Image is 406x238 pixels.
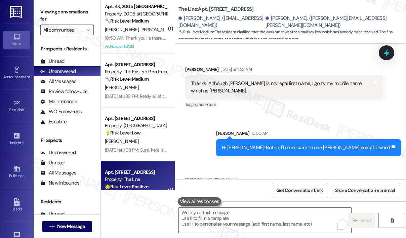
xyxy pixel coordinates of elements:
a: Insights • [3,130,30,148]
div: Prospects + Residents [34,45,100,52]
div: Property: The Eastern Residences at [GEOGRAPHIC_DATA] [105,68,167,75]
div: Unanswered [40,149,76,156]
img: ResiDesk Logo [10,6,24,18]
span: Get Conversation Link [276,187,323,194]
label: Viewing conversations for [40,7,94,25]
div: [DATE] at 1:03 PM: Sure, here is the request # 179019. I submitted it on 8/15. Thank you! [105,147,272,153]
span: Share Conversation via email [335,187,395,194]
div: All Messages [40,78,76,85]
div: Apt. [STREET_ADDRESS] [105,169,167,176]
div: Review follow-ups [40,88,87,95]
span: Praise [205,102,216,107]
span: : The resident clarified that the work order was for a mailbox key, which has already been resolv... [178,29,406,43]
div: 10:52 AM [219,176,237,184]
div: [PERSON_NAME] [216,130,401,139]
div: [PERSON_NAME]. ([EMAIL_ADDRESS][DOMAIN_NAME]) [178,15,264,29]
div: 10:50 AM [250,130,269,137]
div: [PERSON_NAME] [185,176,237,186]
div: WO Follow-ups [40,108,82,115]
a: Buildings [3,163,30,181]
div: All Messages [40,169,76,176]
textarea: To enrich screen reader interactions, please activate Accessibility in Grammarly extension settings [179,208,351,233]
span: [PERSON_NAME] [105,84,138,90]
span: [PERSON_NAME] [140,27,176,33]
div: Unanswered [40,68,76,75]
span: Send [360,217,371,224]
i:  [86,27,90,33]
button: Send [348,213,375,228]
span: • [30,74,31,78]
div: Residents [34,198,100,205]
strong: 🌟 Risk Level: Positive [105,184,148,190]
button: Get Conversation Link [272,183,327,198]
button: New Message [42,221,92,232]
div: Unread [40,58,65,65]
div: Apt. [STREET_ADDRESS] [105,61,167,68]
div: Property: [GEOGRAPHIC_DATA] [105,122,167,129]
div: Unread [40,159,65,166]
i:  [49,224,54,229]
div: Thanks! Although [PERSON_NAME] is my legal first name, I go by my middle name which is [PERSON_NA... [191,80,372,94]
a: Site Visit • [3,97,30,115]
a: Leads [3,196,30,214]
button: Share Conversation via email [331,183,399,198]
div: Property: The Line [105,176,167,183]
div: [PERSON_NAME]. ([PERSON_NAME][EMAIL_ADDRESS][PERSON_NAME][DOMAIN_NAME]) [266,15,401,29]
b: The Line: Apt. [STREET_ADDRESS] [178,6,254,13]
div: Prospects [34,137,100,144]
span: [PERSON_NAME] [105,138,138,144]
span: • [23,140,24,144]
div: Apt. 4K, 2005 [GEOGRAPHIC_DATA] [105,3,167,10]
div: [DATE] at 11:23 AM [219,66,252,73]
div: Tagged as: [185,100,383,109]
strong: 🔧 Risk Level: Medium [105,76,149,82]
div: 10:50 AM: Thank you! Is there someone I speak with concerning parking for residents. Also the han... [105,35,392,41]
div: Unread [40,210,65,217]
strong: 🔧 Risk Level: Medium [178,29,214,35]
div: Escalate [40,118,67,125]
i:  [353,218,358,223]
div: [PERSON_NAME] [185,66,383,75]
input: All communities [43,25,83,35]
span: • [24,107,25,111]
strong: 💡 Risk Level: Low [105,130,140,136]
strong: 🔧 Risk Level: Medium [105,18,149,24]
div: Archived on [DATE] [104,42,168,51]
div: Maintenance [40,98,77,105]
div: Hi [PERSON_NAME]! Noted, I'll make sure to use [PERSON_NAME] going forward. [222,144,390,151]
span: [PERSON_NAME] [105,27,140,33]
span: New Message [57,223,85,230]
i:  [390,218,395,223]
div: Apt. [STREET_ADDRESS] [105,115,167,122]
a: Inbox [3,31,30,49]
div: Property: 2005 at [GEOGRAPHIC_DATA] [105,10,167,17]
div: New Inbounds [40,180,79,187]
